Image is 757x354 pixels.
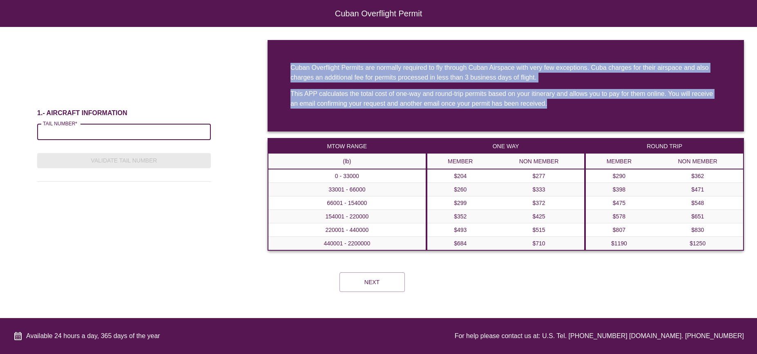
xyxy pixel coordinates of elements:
[33,13,724,14] h6: Cuban Overflight Permit
[652,169,744,183] td: $362
[494,183,585,196] td: $333
[427,183,494,196] td: $260
[585,223,652,237] td: $807
[268,138,426,154] th: MTOW RANGE
[455,331,744,341] div: For help please contact us at: U.S. Tel. [PHONE_NUMBER] [DOMAIN_NAME]. [PHONE_NUMBER]
[290,63,721,82] div: Cuban Overflight Permits are normally required to fly through Cuban Airspace with very few except...
[427,196,494,210] td: $299
[652,196,744,210] td: $548
[585,138,744,154] th: ROUND TRIP
[427,210,494,223] td: $352
[268,210,426,223] th: 154001 - 220000
[268,237,426,251] th: 440001 - 2200000
[652,183,744,196] td: $471
[268,183,426,196] th: 33001 - 66000
[494,169,585,183] td: $277
[43,120,77,127] label: TAIL NUMBER*
[585,138,744,251] table: a dense table
[268,154,426,169] th: (lb)
[585,154,652,169] th: MEMBER
[585,210,652,223] td: $578
[585,237,652,251] td: $1190
[652,154,744,169] th: NON MEMBER
[585,169,652,183] td: $290
[494,196,585,210] td: $372
[37,109,211,117] h6: 1.- AIRCRAFT INFORMATION
[427,154,494,169] th: MEMBER
[494,237,585,251] td: $710
[585,196,652,210] td: $475
[427,237,494,251] td: $684
[268,138,427,251] table: a dense table
[427,169,494,183] td: $204
[268,196,426,210] th: 66001 - 154000
[339,272,405,292] button: Next
[268,169,426,183] th: 0 - 33000
[494,210,585,223] td: $425
[427,138,585,154] th: ONE WAY
[652,237,744,251] td: $1250
[585,183,652,196] td: $398
[13,331,160,341] div: Available 24 hours a day, 365 days of the year
[268,223,426,237] th: 220001 - 440000
[494,154,585,169] th: NON MEMBER
[290,89,721,109] div: This APP calculates the total cost of one-way and round-trip permits based on your itinerary and ...
[652,223,744,237] td: $830
[427,223,494,237] td: $493
[427,138,585,251] table: a dense table
[652,210,744,223] td: $651
[494,223,585,237] td: $515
